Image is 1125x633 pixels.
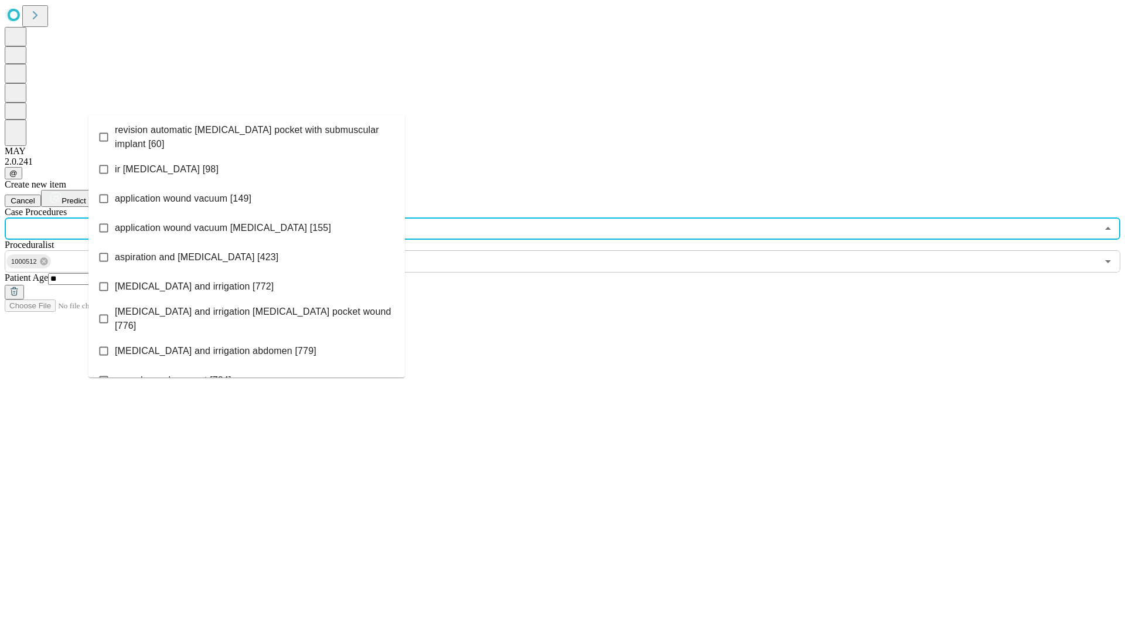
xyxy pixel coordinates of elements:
[41,190,95,207] button: Predict
[5,156,1120,167] div: 2.0.241
[5,240,54,250] span: Proceduralist
[5,167,22,179] button: @
[6,254,51,268] div: 1000512
[115,344,316,358] span: [MEDICAL_DATA] and irrigation abdomen [779]
[5,179,66,189] span: Create new item
[5,273,48,283] span: Patient Age
[1100,220,1116,237] button: Close
[5,146,1120,156] div: MAY
[5,195,41,207] button: Cancel
[5,207,67,217] span: Scheduled Procedure
[11,196,35,205] span: Cancel
[115,192,251,206] span: application wound vacuum [149]
[6,255,42,268] span: 1000512
[115,221,331,235] span: application wound vacuum [MEDICAL_DATA] [155]
[115,280,274,294] span: [MEDICAL_DATA] and irrigation [772]
[9,169,18,178] span: @
[115,373,231,387] span: wound vac placement [784]
[115,162,219,176] span: ir [MEDICAL_DATA] [98]
[115,305,396,333] span: [MEDICAL_DATA] and irrigation [MEDICAL_DATA] pocket wound [776]
[1100,253,1116,270] button: Open
[115,123,396,151] span: revision automatic [MEDICAL_DATA] pocket with submuscular implant [60]
[62,196,86,205] span: Predict
[115,250,278,264] span: aspiration and [MEDICAL_DATA] [423]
